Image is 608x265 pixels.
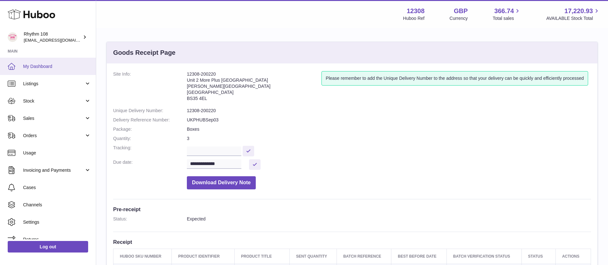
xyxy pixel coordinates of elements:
button: Download Delivery Note [187,176,256,189]
strong: GBP [454,7,468,15]
span: Total sales [493,15,521,21]
th: Product Identifier [172,249,235,264]
span: Channels [23,202,91,208]
dt: Quantity: [113,136,187,142]
dt: Site Info: [113,71,187,104]
span: Returns [23,236,91,243]
img: orders@rhythm108.com [8,32,17,42]
a: 17,220.93 AVAILABLE Stock Total [546,7,600,21]
span: Sales [23,115,84,121]
span: Listings [23,81,84,87]
span: Stock [23,98,84,104]
span: Orders [23,133,84,139]
h3: Pre-receipt [113,206,591,213]
address: 12308-200220 Unit 2 More Plus [GEOGRAPHIC_DATA] [PERSON_NAME][GEOGRAPHIC_DATA] [GEOGRAPHIC_DATA] ... [187,71,321,104]
dt: Due date: [113,159,187,170]
h3: Goods Receipt Page [113,48,176,57]
span: Usage [23,150,91,156]
dd: UKPHUBSep03 [187,117,591,123]
h3: Receipt [113,238,591,245]
dt: Status: [113,216,187,222]
dt: Delivery Reference Number: [113,117,187,123]
dd: 12308-200220 [187,108,591,114]
dt: Tracking: [113,145,187,156]
th: Batch Verification Status [446,249,521,264]
span: Cases [23,185,91,191]
span: Settings [23,219,91,225]
dd: Boxes [187,126,591,132]
th: Batch Reference [337,249,391,264]
dd: 3 [187,136,591,142]
th: Sent Quantity [289,249,337,264]
span: My Dashboard [23,63,91,70]
dt: Package: [113,126,187,132]
dd: Expected [187,216,591,222]
dt: Unique Delivery Number: [113,108,187,114]
div: Rhythm 108 [24,31,81,43]
span: AVAILABLE Stock Total [546,15,600,21]
div: Huboo Ref [403,15,425,21]
span: 366.74 [494,7,514,15]
a: 366.74 Total sales [493,7,521,21]
div: Please remember to add the Unique Delivery Number to the address so that your delivery can be qui... [321,71,588,86]
div: Currency [450,15,468,21]
th: Status [521,249,555,264]
span: [EMAIL_ADDRESS][DOMAIN_NAME] [24,37,94,43]
strong: 12308 [407,7,425,15]
span: 17,220.93 [564,7,593,15]
a: Log out [8,241,88,253]
th: Product title [234,249,289,264]
th: Huboo SKU Number [113,249,172,264]
th: Best Before Date [391,249,447,264]
th: Actions [555,249,591,264]
span: Invoicing and Payments [23,167,84,173]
